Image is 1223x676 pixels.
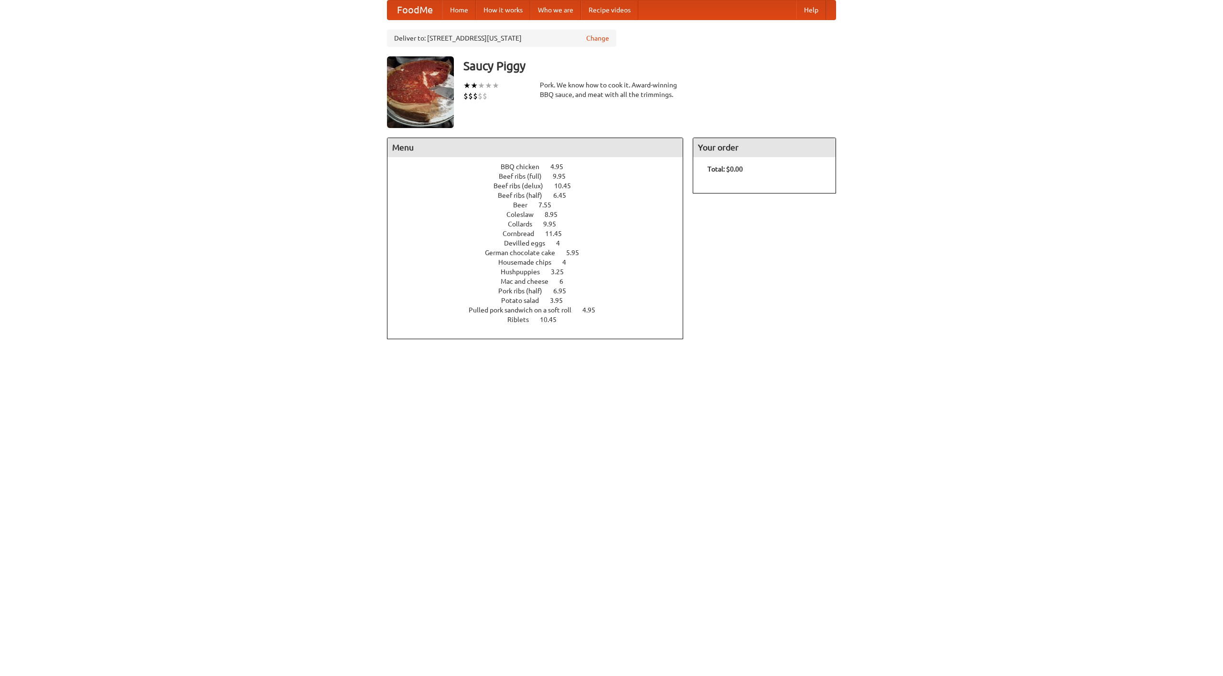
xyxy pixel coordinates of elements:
span: Mac and cheese [501,278,558,285]
a: Collards 9.95 [508,220,574,228]
span: German chocolate cake [485,249,565,257]
span: Hushpuppies [501,268,549,276]
span: Coleslaw [506,211,543,218]
span: Beer [513,201,537,209]
div: Deliver to: [STREET_ADDRESS][US_STATE] [387,30,616,47]
h4: Your order [693,138,836,157]
span: 4 [556,239,569,247]
a: Beef ribs (full) 9.95 [499,172,583,180]
span: 4.95 [550,163,573,171]
a: Riblets 10.45 [507,316,574,323]
span: 8.95 [545,211,567,218]
li: $ [468,91,473,101]
li: ★ [485,80,492,91]
span: Riblets [507,316,538,323]
a: How it works [476,0,530,20]
span: Cornbread [503,230,544,237]
li: ★ [492,80,499,91]
div: Pork. We know how to cook it. Award-winning BBQ sauce, and meat with all the trimmings. [540,80,683,99]
a: Pork ribs (half) 6.95 [498,287,584,295]
a: FoodMe [387,0,442,20]
span: 10.45 [554,182,580,190]
a: Mac and cheese 6 [501,278,581,285]
a: Beer 7.55 [513,201,569,209]
a: Recipe videos [581,0,638,20]
a: Devilled eggs 4 [504,239,578,247]
span: Beef ribs (half) [498,192,552,199]
a: German chocolate cake 5.95 [485,249,597,257]
span: 7.55 [538,201,561,209]
h4: Menu [387,138,683,157]
b: Total: $0.00 [708,165,743,173]
span: Pork ribs (half) [498,287,552,295]
li: $ [473,91,478,101]
span: Devilled eggs [504,239,555,247]
span: 5.95 [566,249,589,257]
span: Housemade chips [498,258,561,266]
a: Hushpuppies 3.25 [501,268,581,276]
img: angular.jpg [387,56,454,128]
a: Who we are [530,0,581,20]
li: ★ [478,80,485,91]
a: Help [796,0,826,20]
span: 6.95 [553,287,576,295]
span: 4.95 [582,306,605,314]
a: Change [586,33,609,43]
span: 10.45 [540,316,566,323]
a: Potato salad 3.95 [501,297,580,304]
span: Beef ribs (full) [499,172,551,180]
a: Cornbread 11.45 [503,230,579,237]
span: 3.95 [550,297,572,304]
span: 9.95 [553,172,575,180]
a: Coleslaw 8.95 [506,211,575,218]
h3: Saucy Piggy [463,56,836,75]
li: $ [478,91,483,101]
li: $ [463,91,468,101]
li: ★ [463,80,471,91]
a: Beef ribs (delux) 10.45 [493,182,589,190]
a: Home [442,0,476,20]
span: 11.45 [545,230,571,237]
span: 4 [562,258,576,266]
span: BBQ chicken [501,163,549,171]
li: $ [483,91,487,101]
li: ★ [471,80,478,91]
span: Collards [508,220,542,228]
span: 6.45 [553,192,576,199]
a: Pulled pork sandwich on a soft roll 4.95 [469,306,613,314]
a: BBQ chicken 4.95 [501,163,581,171]
span: Beef ribs (delux) [493,182,553,190]
span: 3.25 [551,268,573,276]
span: Potato salad [501,297,548,304]
a: Housemade chips 4 [498,258,584,266]
span: Pulled pork sandwich on a soft roll [469,306,581,314]
span: 9.95 [543,220,566,228]
span: 6 [559,278,573,285]
a: Beef ribs (half) 6.45 [498,192,584,199]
